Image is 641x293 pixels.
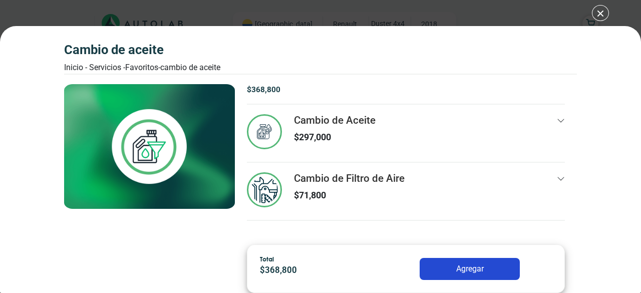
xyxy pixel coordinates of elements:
[294,172,405,185] h3: Cambio de Filtro de Aire
[294,131,376,144] p: $ 297,000
[64,42,220,58] h3: Cambio de Aceite
[160,63,220,72] font: Cambio de Aceite
[247,84,565,96] p: $ 368,800
[294,114,376,127] h3: Cambio de Aceite
[247,172,282,207] img: mantenimiento_general-v3.svg
[64,62,220,74] div: Inicio - Servicios - Favoritos -
[260,255,274,263] span: Total
[420,258,520,280] button: Agregar
[247,114,282,149] img: cambio_de_aceite-v3.svg
[260,264,373,277] p: $ 368,800
[294,189,405,202] p: $ 71,800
